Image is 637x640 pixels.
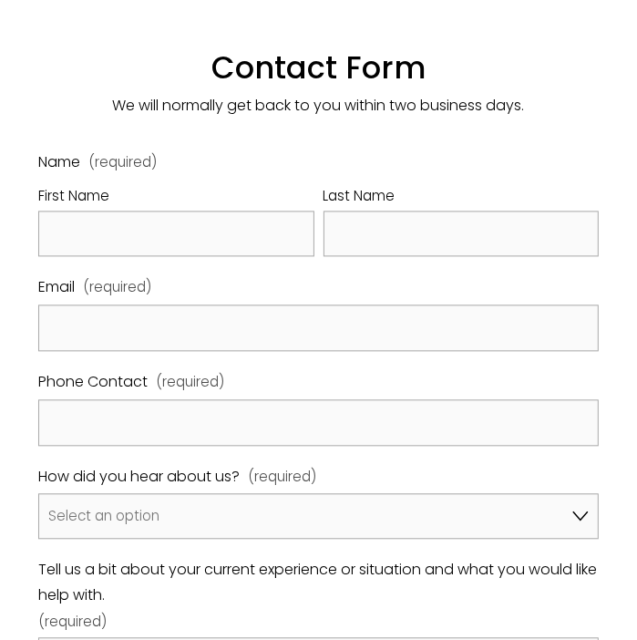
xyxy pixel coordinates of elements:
span: (required) [83,274,151,299]
span: Tell us a bit about your current experience or situation and what you would like help with. [38,557,599,610]
span: (required) [248,464,316,489]
span: (required) [156,369,224,394]
h1: Contact Form [38,12,599,88]
span: (required) [88,155,157,169]
p: We will normally get back to you within two business days. [38,93,599,119]
div: Last Name [324,183,600,210]
span: Email [38,274,75,301]
select: How did you hear about us? [38,493,599,538]
span: (required) [38,609,107,634]
div: First Name [38,183,314,210]
span: How did you hear about us? [38,464,240,490]
span: Phone Contact [38,369,148,396]
span: Name [38,150,80,176]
